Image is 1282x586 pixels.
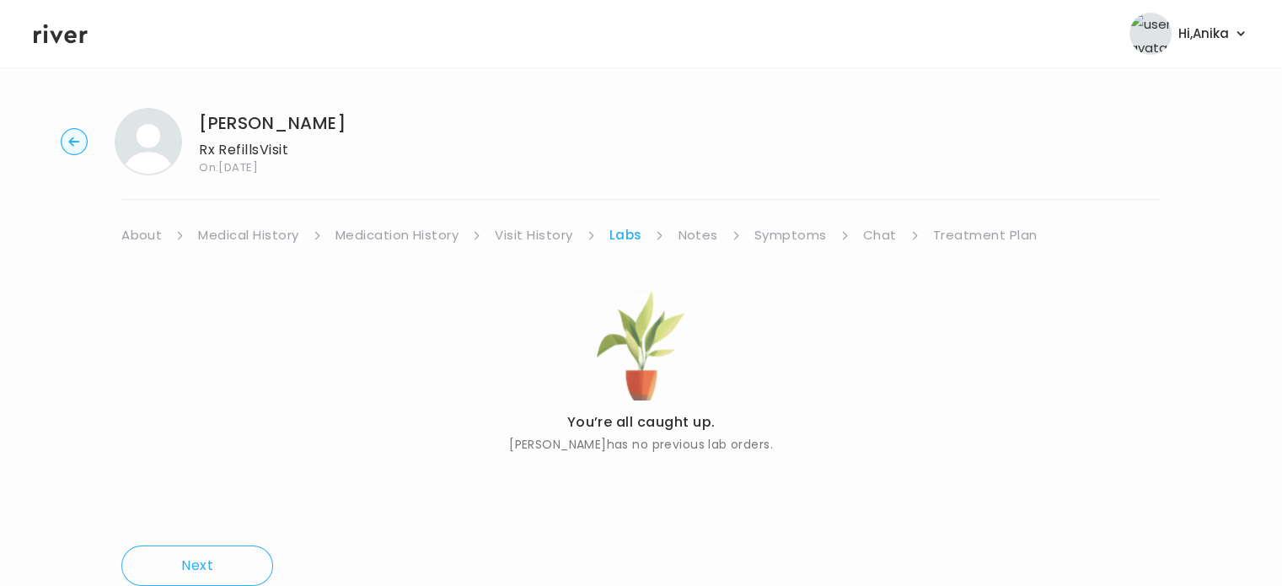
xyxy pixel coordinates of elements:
[678,223,717,247] a: Notes
[609,223,642,247] a: Labs
[509,411,773,434] p: You’re all caught up.
[121,546,273,586] button: Next
[1129,13,1248,55] button: user avatarHi,Anika
[754,223,827,247] a: Symptoms
[509,434,773,454] p: [PERSON_NAME] has no previous lab orders.
[199,162,346,173] span: On: [DATE]
[335,223,459,247] a: Medication History
[933,223,1038,247] a: Treatment Plan
[115,108,182,175] img: Samantha Ness
[1129,13,1172,55] img: user avatar
[199,111,346,135] h1: [PERSON_NAME]
[198,223,298,247] a: Medical History
[199,138,346,162] p: Rx Refills Visit
[121,223,162,247] a: About
[863,223,897,247] a: Chat
[1178,22,1229,46] span: Hi, Anika
[495,223,572,247] a: Visit History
